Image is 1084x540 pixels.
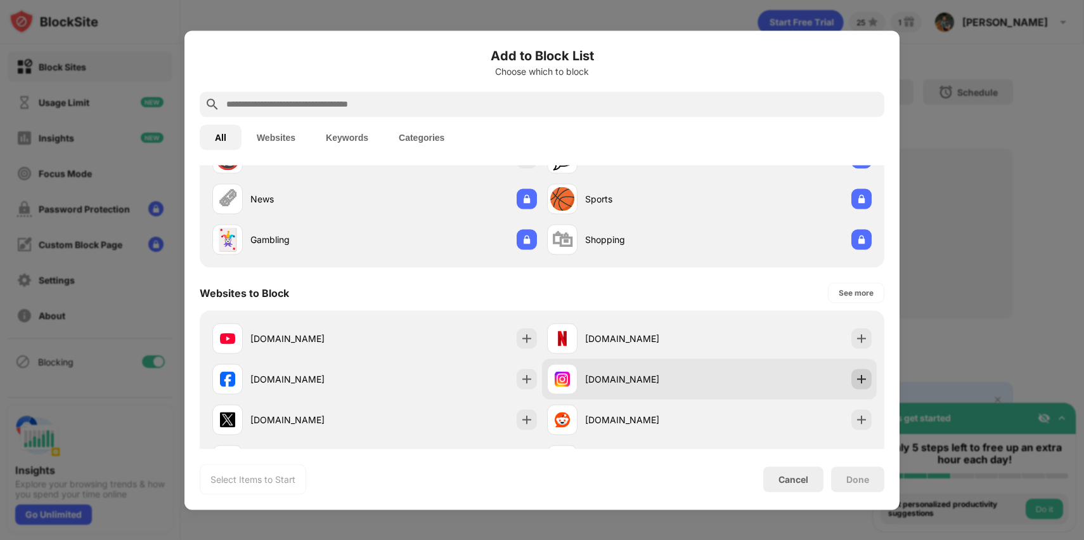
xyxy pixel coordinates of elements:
[585,233,709,246] div: Shopping
[585,413,709,426] div: [DOMAIN_NAME]
[250,233,375,246] div: Gambling
[549,186,576,212] div: 🏀
[552,227,573,253] div: 🛍
[384,124,460,150] button: Categories
[250,413,375,426] div: [DOMAIN_NAME]
[250,192,375,206] div: News
[311,124,384,150] button: Keywords
[220,371,235,386] img: favicons
[200,286,289,299] div: Websites to Block
[250,372,375,386] div: [DOMAIN_NAME]
[846,474,869,484] div: Done
[220,412,235,427] img: favicons
[200,66,884,76] div: Choose which to block
[214,227,241,253] div: 🃏
[200,46,884,65] h6: Add to Block List
[555,331,570,346] img: favicons
[242,124,311,150] button: Websites
[217,186,238,212] div: 🗞
[585,332,709,345] div: [DOMAIN_NAME]
[250,332,375,345] div: [DOMAIN_NAME]
[778,474,808,485] div: Cancel
[220,331,235,346] img: favicons
[585,192,709,206] div: Sports
[205,96,220,112] img: search.svg
[585,372,709,386] div: [DOMAIN_NAME]
[555,371,570,386] img: favicons
[839,286,874,299] div: See more
[210,473,295,485] div: Select Items to Start
[200,124,242,150] button: All
[555,412,570,427] img: favicons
